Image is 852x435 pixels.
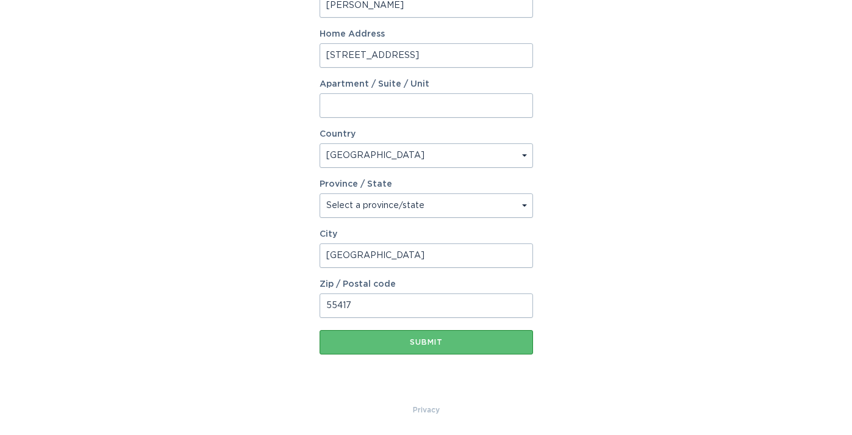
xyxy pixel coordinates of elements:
[320,80,533,88] label: Apartment / Suite / Unit
[320,330,533,354] button: Submit
[413,403,440,417] a: Privacy Policy & Terms of Use
[320,130,356,138] label: Country
[320,180,392,189] label: Province / State
[320,230,533,239] label: City
[320,30,533,38] label: Home Address
[326,339,527,346] div: Submit
[320,280,533,289] label: Zip / Postal code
